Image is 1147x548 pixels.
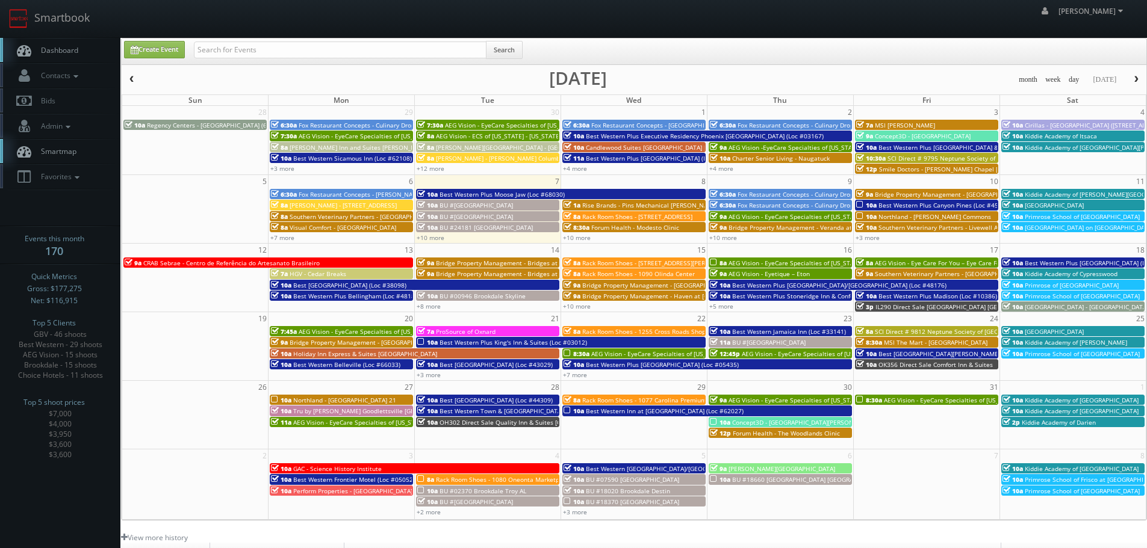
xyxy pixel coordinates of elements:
[710,429,731,437] span: 12p
[875,327,1043,336] span: SCI Direct # 9812 Neptune Society of [GEOGRAPHIC_DATA]
[271,418,291,426] span: 11a
[299,121,489,129] span: Fox Restaurant Concepts - Culinary Dropout - [GEOGRAPHIC_DATA]
[1002,292,1023,300] span: 10a
[856,269,873,278] span: 9a
[1002,407,1023,415] span: 10a
[1002,201,1023,209] span: 10a
[417,212,438,221] span: 10a
[271,407,291,415] span: 10a
[440,418,679,426] span: OH302 Direct Sale Quality Inn & Suites [GEOGRAPHIC_DATA] - [GEOGRAPHIC_DATA]
[564,396,580,404] span: 8a
[709,302,733,310] a: +5 more
[1025,269,1117,278] span: Kiddie Academy of Cypresswood
[1065,72,1084,87] button: day
[878,223,1119,232] span: Southern Veterinary Partners - Livewell Animal Urgent Care of [GEOGRAPHIC_DATA]
[586,154,739,162] span: Best Western Plus [GEOGRAPHIC_DATA] (Loc #35038)
[436,327,496,336] span: ProSource of Oxnard
[1139,106,1146,119] span: 4
[271,396,291,404] span: 10a
[878,292,997,300] span: Best Western Plus Madison (Loc #10386)
[417,233,444,242] a: +10 more
[271,212,288,221] span: 8a
[408,175,414,188] span: 6
[564,487,584,495] span: 10a
[586,497,679,506] span: BU #18370 [GEOGRAPHIC_DATA]
[436,143,607,152] span: [PERSON_NAME][GEOGRAPHIC_DATA] - [GEOGRAPHIC_DATA]
[417,143,434,152] span: 8a
[417,223,438,232] span: 10a
[710,212,727,221] span: 9a
[1002,259,1023,267] span: 10a
[591,121,792,129] span: Fox Restaurant Concepts - [GEOGRAPHIC_DATA] - [GEOGRAPHIC_DATA]
[1135,175,1146,188] span: 11
[1002,327,1023,336] span: 10a
[1002,487,1023,495] span: 10a
[922,95,931,105] span: Fri
[1002,475,1023,484] span: 10a
[582,201,718,209] span: Rise Brands - Pins Mechanical [PERSON_NAME]
[856,338,882,346] span: 8:30a
[582,212,692,221] span: Rack Room Shoes - [STREET_ADDRESS]
[710,464,727,473] span: 9a
[856,292,877,300] span: 10a
[564,121,589,129] span: 6:30a
[710,190,736,199] span: 6:30a
[582,327,739,336] span: Rack Room Shoes - 1255 Cross Roads Shopping Center
[271,327,297,336] span: 7:45a
[417,292,438,300] span: 10a
[591,349,833,358] span: AEG Vision - EyeCare Specialties of [US_STATE] – Eyeworks of San Mateo Optometry
[710,259,727,267] span: 8a
[1067,95,1078,105] span: Sat
[550,106,561,119] span: 30
[1002,190,1023,199] span: 10a
[887,154,1013,162] span: SCI Direct # 9795 Neptune Society of Chico
[417,407,438,415] span: 10a
[417,508,441,516] a: +2 more
[582,292,761,300] span: Bridge Property Management - Haven at [GEOGRAPHIC_DATA]
[1002,303,1023,311] span: 10a
[481,95,494,105] span: Tue
[417,269,434,278] span: 9a
[271,154,291,162] span: 10a
[700,175,707,188] span: 8
[147,121,283,129] span: Regency Centers - [GEOGRAPHIC_DATA] (63020)
[417,487,438,495] span: 10a
[270,164,294,173] a: +3 more
[879,165,1083,173] span: Smile Doctors - [PERSON_NAME] Chapel [PERSON_NAME] Orthodontics
[709,164,733,173] a: +4 more
[293,281,406,289] span: Best [GEOGRAPHIC_DATA] (Loc #38098)
[582,396,730,404] span: Rack Room Shoes - 1077 Carolina Premium Outlets
[738,121,928,129] span: Fox Restaurant Concepts - Culinary Dropout - [GEOGRAPHIC_DATA]
[856,154,886,162] span: 10:30a
[875,269,1024,278] span: Southern Veterinary Partners - [GEOGRAPHIC_DATA]
[417,327,434,336] span: 7a
[290,212,439,221] span: Southern Veterinary Partners - [GEOGRAPHIC_DATA]
[732,418,875,426] span: Concept3D - [GEOGRAPHIC_DATA][PERSON_NAME]
[729,143,928,152] span: AEG Vision -EyeCare Specialties of [US_STATE] – Eyes On Sammamish
[35,121,73,131] span: Admin
[732,475,886,484] span: BU #18660 [GEOGRAPHIC_DATA] [GEOGRAPHIC_DATA]
[25,233,84,245] span: Events this month
[417,190,438,199] span: 10a
[440,201,513,209] span: BU #[GEOGRAPHIC_DATA]
[591,223,679,232] span: Forum Health - Modesto Clinic
[436,269,618,278] span: Bridge Property Management - Bridges at [GEOGRAPHIC_DATA]
[710,396,727,404] span: 9a
[586,407,744,415] span: Best Western Inn at [GEOGRAPHIC_DATA] (Loc #62027)
[417,418,438,426] span: 10a
[1022,418,1096,426] span: Kiddie Academy of Darien
[564,259,580,267] span: 8a
[563,233,591,242] a: +10 more
[564,464,584,473] span: 10a
[124,41,185,58] a: Create Event
[586,464,786,473] span: Best Western [GEOGRAPHIC_DATA]/[GEOGRAPHIC_DATA] (Loc #05785)
[989,175,999,188] span: 10
[440,407,602,415] span: Best Western Town & [GEOGRAPHIC_DATA] (Loc #05423)
[847,106,853,119] span: 2
[45,244,63,258] strong: 170
[271,121,297,129] span: 6:30a
[742,349,969,358] span: AEG Vision - EyeCare Specialties of [US_STATE] – [PERSON_NAME] & Associates
[856,223,877,232] span: 10a
[1002,132,1023,140] span: 10a
[729,223,913,232] span: Bridge Property Management - Veranda at [GEOGRAPHIC_DATA]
